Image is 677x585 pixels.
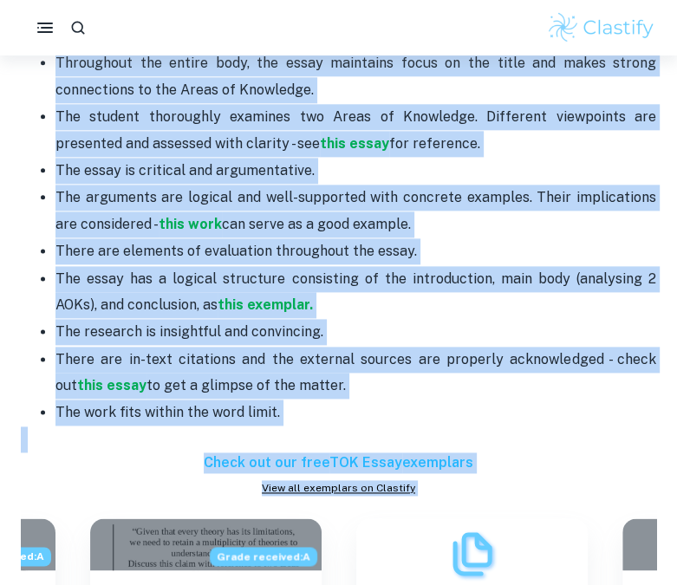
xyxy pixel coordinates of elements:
[446,528,498,580] img: Exemplars
[159,216,222,232] a: this work
[55,185,656,237] p: The arguments are logical and well-supported with concrete examples. Their implications are consi...
[210,547,317,566] span: Grade received: A
[55,50,656,103] p: Throughout the entire body, the essay maintains focus on the title and makes strong connections t...
[55,319,656,345] p: The research is insightful and convincing.
[21,480,656,496] a: View all exemplars on Clastify
[55,266,656,319] p: The essay has a logical structure consisting of the introduction, main body (analysing 2 AOKs), a...
[77,377,146,393] a: this essay
[21,452,656,473] h6: Check out our free TOK Essay exemplars
[55,400,656,426] p: The work fits within the word limit.
[55,347,656,400] p: There are in-text citations and the external sources are properly acknowledged - check out to get...
[320,135,389,152] a: this essay
[546,10,656,45] img: Clastify logo
[218,296,313,313] a: this exemplar.
[55,104,656,157] p: The student thoroughly examines two Areas of Knowledge. Different viewpoints are presented and as...
[55,158,656,184] p: The essay is critical and argumentative.
[55,238,656,264] p: There are elements of evaluation throughout the essay.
